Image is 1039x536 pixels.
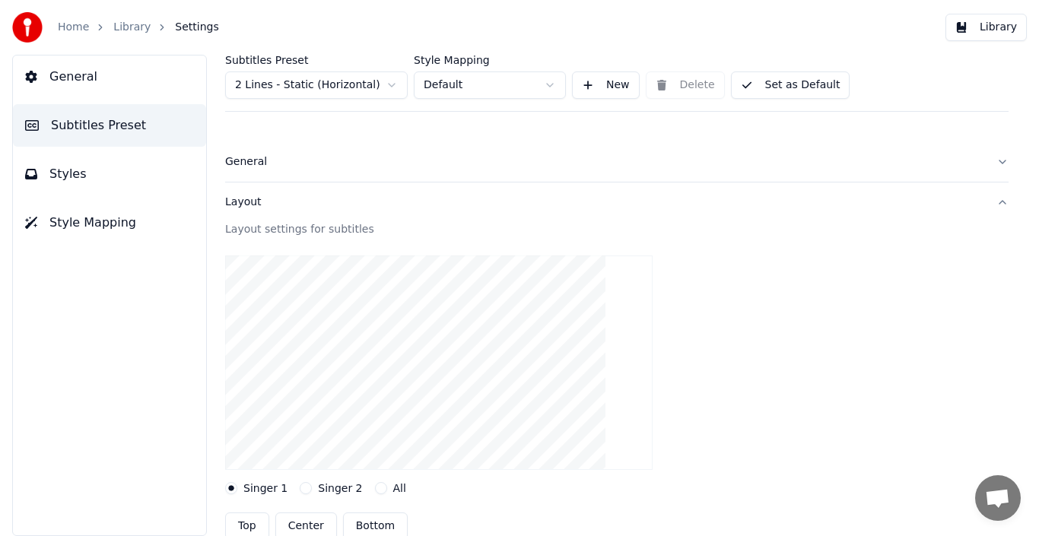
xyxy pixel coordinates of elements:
[13,104,206,147] button: Subtitles Preset
[225,55,408,65] label: Subtitles Preset
[58,20,219,35] nav: breadcrumb
[975,475,1021,521] div: Open chat
[225,182,1009,222] button: Layout
[393,483,406,493] label: All
[49,165,87,183] span: Styles
[731,71,850,99] button: Set as Default
[225,195,984,210] div: Layout
[13,201,206,244] button: Style Mapping
[225,222,1009,237] div: Layout settings for subtitles
[58,20,89,35] a: Home
[225,154,984,170] div: General
[113,20,151,35] a: Library
[49,68,97,86] span: General
[51,116,146,135] span: Subtitles Preset
[572,71,640,99] button: New
[945,14,1027,41] button: Library
[243,483,288,493] label: Singer 1
[13,56,206,98] button: General
[175,20,218,35] span: Settings
[49,214,136,232] span: Style Mapping
[12,12,43,43] img: youka
[13,153,206,195] button: Styles
[318,483,362,493] label: Singer 2
[414,55,566,65] label: Style Mapping
[225,142,1009,182] button: General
